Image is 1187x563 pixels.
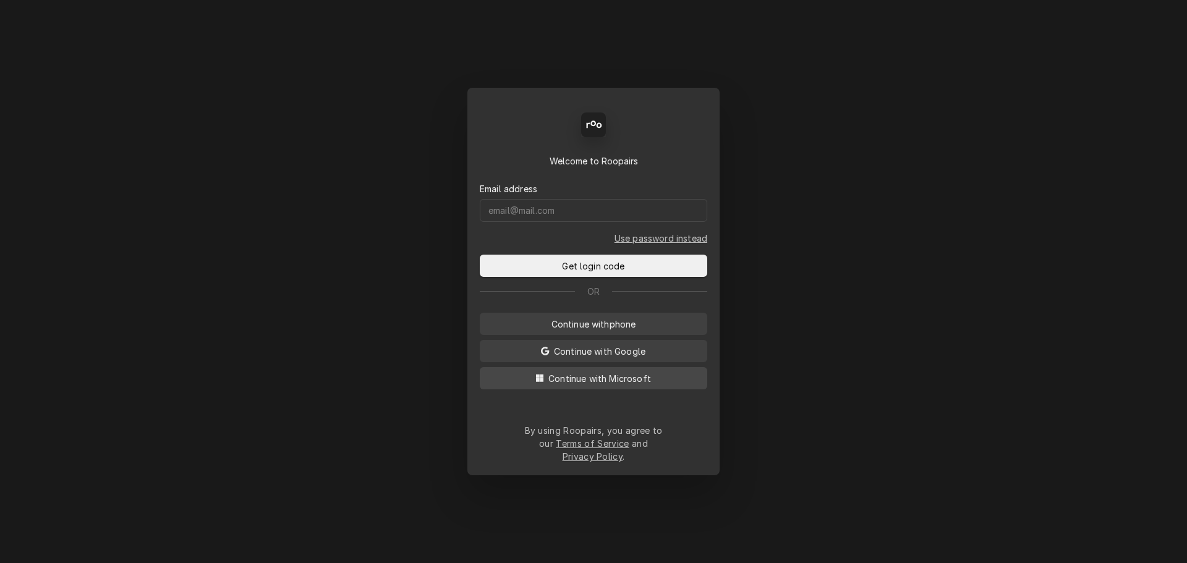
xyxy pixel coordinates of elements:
[551,345,648,358] span: Continue with Google
[556,438,629,449] a: Terms of Service
[480,155,707,167] div: Welcome to Roopairs
[563,451,623,462] a: Privacy Policy
[559,260,627,273] span: Get login code
[480,199,707,222] input: email@mail.com
[546,372,653,385] span: Continue with Microsoft
[480,285,707,298] div: Or
[480,340,707,362] button: Continue with Google
[480,313,707,335] button: Continue withphone
[480,367,707,389] button: Continue with Microsoft
[524,424,663,463] div: By using Roopairs, you agree to our and .
[615,232,707,245] a: Go to Email and password form
[480,182,537,195] label: Email address
[480,255,707,277] button: Get login code
[549,318,639,331] span: Continue with phone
